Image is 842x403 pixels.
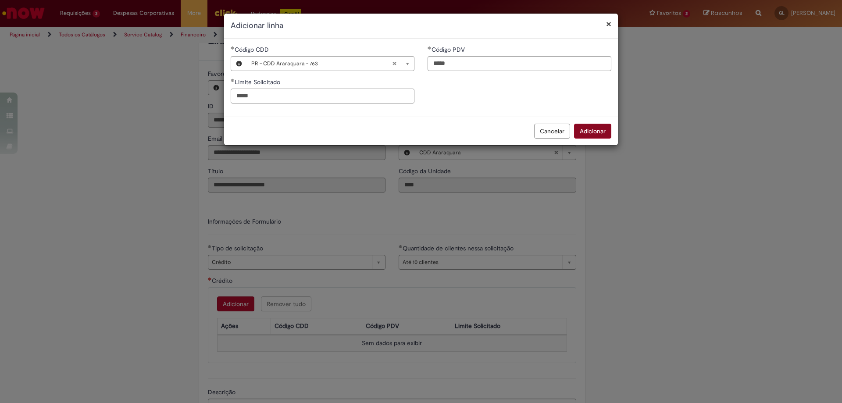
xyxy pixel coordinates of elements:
[247,57,414,71] a: PR - CDD Araraquara - 763Limpar campo Código CDD
[574,124,611,139] button: Adicionar
[428,56,611,71] input: Código PDV
[432,46,467,53] span: Código PDV
[231,89,414,103] input: Limite Solicitado
[231,20,611,32] h2: Adicionar linha
[606,19,611,29] button: Fechar modal
[534,124,570,139] button: Cancelar
[235,78,282,86] span: Limite Solicitado
[231,46,235,50] span: Obrigatório Preenchido
[388,57,401,71] abbr: Limpar campo Código CDD
[231,78,235,82] span: Obrigatório Preenchido
[251,57,392,71] span: PR - CDD Araraquara - 763
[231,57,247,71] button: Código CDD, Visualizar este registro PR - CDD Araraquara - 763
[428,46,432,50] span: Obrigatório Preenchido
[235,46,271,53] span: Necessários - Código CDD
